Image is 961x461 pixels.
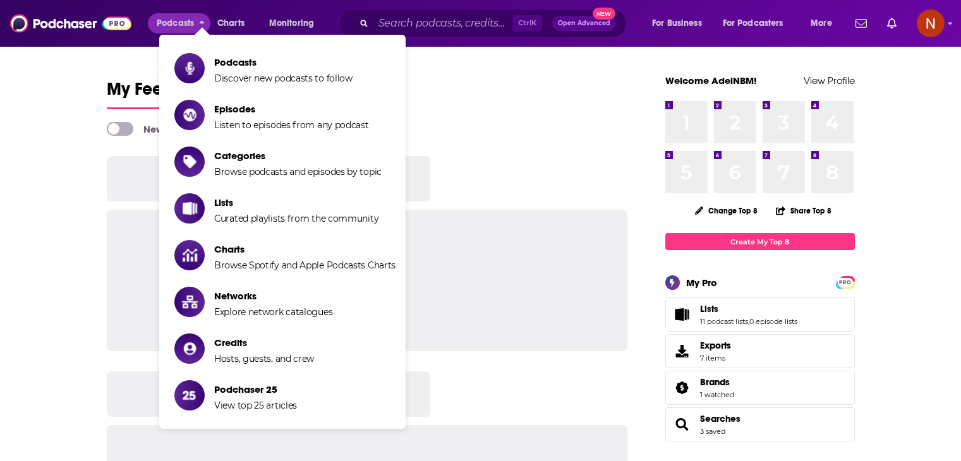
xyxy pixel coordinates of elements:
[665,371,855,405] span: Brands
[214,400,297,411] span: View top 25 articles
[214,260,396,271] span: Browse Spotify and Apple Podcasts Charts
[700,376,730,388] span: Brands
[148,13,210,33] button: close menu
[700,376,734,388] a: Brands
[10,11,131,35] img: Podchaser - Follow, Share and Rate Podcasts
[209,13,252,33] a: Charts
[552,16,616,31] button: Open AdvancedNew
[838,277,853,287] a: PRO
[670,379,695,397] a: Brands
[700,354,731,362] span: 7 items
[748,317,749,326] span: ,
[214,150,382,162] span: Categories
[214,166,382,177] span: Browse podcasts and episodes by topic
[686,277,717,289] div: My Pro
[700,340,731,351] span: Exports
[214,103,369,115] span: Episodes
[715,13,802,33] button: open menu
[811,15,832,32] span: More
[700,303,797,314] a: Lists
[512,15,542,32] span: Ctrl K
[269,15,314,32] span: Monitoring
[351,9,639,38] div: Search podcasts, credits, & more...
[665,297,855,332] span: Lists
[373,13,512,33] input: Search podcasts, credits, & more...
[157,15,194,32] span: Podcasts
[882,13,902,34] a: Show notifications dropdown
[214,213,378,224] span: Curated playlists from the community
[217,15,245,32] span: Charts
[665,334,855,368] a: Exports
[214,353,314,364] span: Hosts, guests, and crew
[670,306,695,323] a: Lists
[214,383,297,395] span: Podchaser 25
[665,407,855,441] span: Searches
[643,13,718,33] button: open menu
[700,427,725,436] a: 3 saved
[700,303,718,314] span: Lists
[652,15,702,32] span: For Business
[850,13,872,34] a: Show notifications dropdown
[670,416,695,433] a: Searches
[723,15,783,32] span: For Podcasters
[700,390,734,399] a: 1 watched
[665,75,757,87] a: Welcome AdelNBM!
[700,413,740,424] a: Searches
[214,337,314,349] span: Credits
[917,9,945,37] span: Logged in as AdelNBM
[214,290,332,302] span: Networks
[775,198,832,223] button: Share Top 8
[700,317,748,326] a: 11 podcast lists
[665,233,855,250] a: Create My Top 8
[214,119,369,131] span: Listen to episodes from any podcast
[802,13,848,33] button: open menu
[214,306,332,318] span: Explore network catalogues
[749,317,797,326] a: 0 episode lists
[214,196,378,208] span: Lists
[107,78,174,107] span: My Feed
[917,9,945,37] img: User Profile
[687,203,766,219] button: Change Top 8
[214,243,396,255] span: Charts
[670,342,695,360] span: Exports
[214,56,353,68] span: Podcasts
[107,122,273,136] a: New Releases & Guests Only
[917,9,945,37] button: Show profile menu
[214,73,353,84] span: Discover new podcasts to follow
[558,20,610,27] span: Open Advanced
[838,278,853,287] span: PRO
[593,8,615,20] span: New
[260,13,330,33] button: open menu
[107,78,174,109] a: My Feed
[804,75,855,87] a: View Profile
